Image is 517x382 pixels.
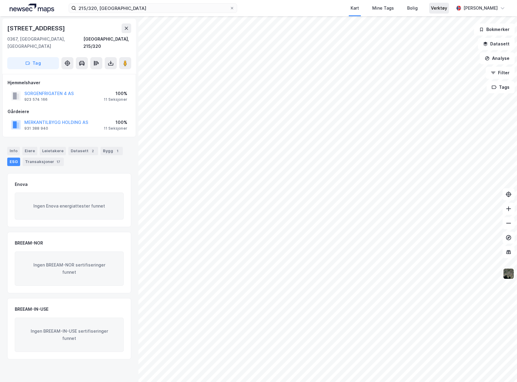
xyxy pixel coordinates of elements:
[104,119,127,126] div: 100%
[8,108,131,115] div: Gårdeiere
[7,23,66,33] div: [STREET_ADDRESS]
[24,126,48,131] div: 931 388 940
[22,147,37,155] div: Eiere
[68,147,98,155] div: Datasett
[101,147,123,155] div: Bygg
[40,147,66,155] div: Leietakere
[7,35,83,50] div: 0367, [GEOGRAPHIC_DATA], [GEOGRAPHIC_DATA]
[407,5,418,12] div: Bolig
[8,79,131,86] div: Hjemmelshaver
[83,35,131,50] div: [GEOGRAPHIC_DATA], 215/320
[431,5,447,12] div: Verktøy
[7,158,20,166] div: ESG
[104,97,127,102] div: 11 Seksjoner
[7,57,59,69] button: Tag
[104,90,127,97] div: 100%
[15,251,124,286] div: Ingen BREEAM-NOR sertifiseringer funnet
[90,148,96,154] div: 2
[15,239,43,247] div: BREEAM-NOR
[480,52,515,64] button: Analyse
[463,5,498,12] div: [PERSON_NAME]
[10,4,54,13] img: logo.a4113a55bc3d86da70a041830d287a7e.svg
[487,81,515,93] button: Tags
[15,306,48,313] div: BREEAM-IN-USE
[114,148,120,154] div: 1
[474,23,515,35] button: Bokmerker
[7,147,20,155] div: Info
[24,97,48,102] div: 923 574 166
[351,5,359,12] div: Kart
[55,159,61,165] div: 17
[15,181,28,188] div: Enova
[503,268,514,279] img: 9k=
[487,353,517,382] div: Kontrollprogram for chat
[104,126,127,131] div: 11 Seksjoner
[15,318,124,352] div: Ingen BREEAM-IN-USE sertifiseringer funnet
[372,5,394,12] div: Mine Tags
[76,4,230,13] input: Søk på adresse, matrikkel, gårdeiere, leietakere eller personer
[15,193,124,220] div: Ingen Enova energiattester funnet
[23,158,64,166] div: Transaksjoner
[487,353,517,382] iframe: Chat Widget
[486,67,515,79] button: Filter
[478,38,515,50] button: Datasett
